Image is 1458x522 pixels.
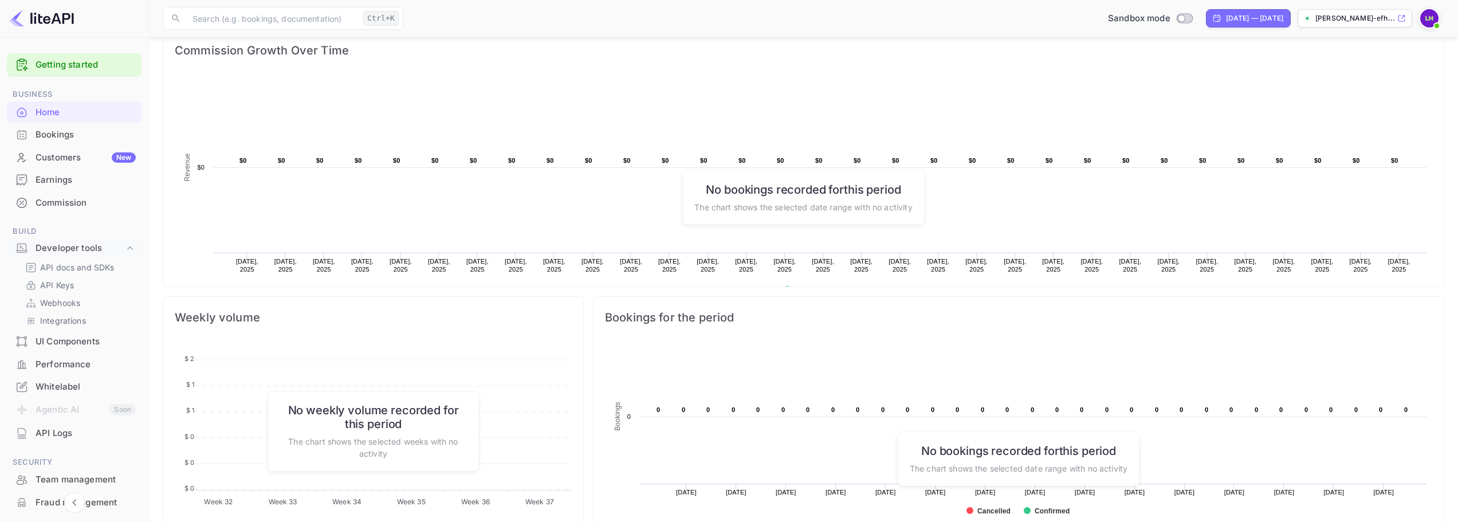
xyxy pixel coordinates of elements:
a: API Logs [7,422,142,443]
text: $0 [1007,157,1015,164]
text: [DATE] [726,489,746,496]
h6: No weekly volume recorded for this period [280,403,467,431]
text: $0 [1161,157,1168,164]
text: [DATE] [975,489,996,496]
text: [DATE], 2025 [773,258,796,273]
div: Commission [7,192,142,214]
tspan: $ 1 [186,380,194,388]
text: 0 [981,406,984,413]
text: $0 [892,157,899,164]
text: [DATE], 2025 [351,258,374,273]
text: [DATE] [875,489,896,496]
span: Build [7,225,142,238]
text: 0 [956,406,959,413]
text: $0 [470,157,477,164]
span: Weekly volume [175,308,572,327]
a: UI Components [7,331,142,352]
text: $0 [316,157,324,164]
p: The chart shows the selected date range with no activity [910,462,1127,474]
text: $0 [738,157,746,164]
div: Click to change the date range period [1206,9,1291,28]
tspan: $ 0 [184,484,194,492]
text: [DATE], 2025 [466,258,489,273]
div: Switch to Production mode [1103,12,1197,25]
text: [DATE] [776,489,796,496]
text: [DATE], 2025 [1350,258,1372,273]
span: Sandbox mode [1108,12,1170,25]
div: Ctrl+K [363,11,399,26]
text: [DATE], 2025 [1004,258,1026,273]
text: Revenue [795,286,824,294]
text: 0 [1279,406,1283,413]
div: Performance [7,354,142,376]
p: Integrations [40,315,86,327]
text: [DATE], 2025 [1388,258,1410,273]
text: [DATE] [1125,489,1145,496]
tspan: Week 35 [397,497,426,506]
text: 0 [1155,406,1158,413]
text: 0 [1255,406,1258,413]
a: Bookings [7,124,142,145]
h6: No bookings recorded for this period [910,443,1127,457]
div: New [112,152,136,163]
text: 0 [856,406,859,413]
text: [DATE] [1324,489,1345,496]
a: Team management [7,469,142,490]
text: [DATE], 2025 [1273,258,1295,273]
text: Bookings [614,402,622,431]
div: Performance [36,358,136,371]
text: Revenue [183,153,191,181]
p: Webhooks [40,297,80,309]
text: $0 [1237,157,1245,164]
div: Commission [36,197,136,210]
text: Cancelled [977,507,1011,515]
text: $0 [700,157,708,164]
text: [DATE] [1075,489,1095,496]
text: [DATE], 2025 [927,258,949,273]
text: [DATE], 2025 [812,258,834,273]
text: $0 [1046,157,1053,164]
text: 0 [1180,406,1183,413]
div: Fraud management [36,496,136,509]
text: $0 [508,157,516,164]
text: $0 [1276,157,1283,164]
div: Whitelabel [7,376,142,398]
text: [DATE], 2025 [735,258,757,273]
text: [DATE], 2025 [581,258,604,273]
a: Webhooks [25,297,132,309]
text: $0 [585,157,592,164]
text: $0 [777,157,784,164]
a: API Keys [25,279,132,291]
text: [DATE], 2025 [428,258,450,273]
text: 0 [1055,406,1059,413]
text: 0 [706,406,710,413]
a: Whitelabel [7,376,142,397]
text: 0 [806,406,809,413]
text: [DATE] [1174,489,1195,496]
text: [DATE], 2025 [658,258,681,273]
text: 0 [732,406,735,413]
text: [DATE], 2025 [697,258,719,273]
text: [DATE] [1274,489,1295,496]
div: Earnings [36,174,136,187]
div: Developer tools [7,238,142,258]
text: 0 [1080,406,1083,413]
tspan: $ 0 [184,458,194,466]
text: $0 [662,157,669,164]
text: $0 [930,157,938,164]
text: $0 [431,157,439,164]
text: [DATE], 2025 [1080,258,1103,273]
text: [DATE], 2025 [1234,258,1256,273]
a: Getting started [36,58,136,72]
text: [DATE], 2025 [1157,258,1180,273]
text: [DATE], 2025 [620,258,642,273]
text: 0 [781,406,785,413]
div: Customers [36,151,136,164]
a: API docs and SDKs [25,261,132,273]
text: $0 [969,157,976,164]
h6: No bookings recorded for this period [694,182,912,196]
text: [DATE], 2025 [1042,258,1064,273]
text: 0 [756,406,760,413]
text: 0 [1130,406,1133,413]
div: Home [36,106,136,119]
